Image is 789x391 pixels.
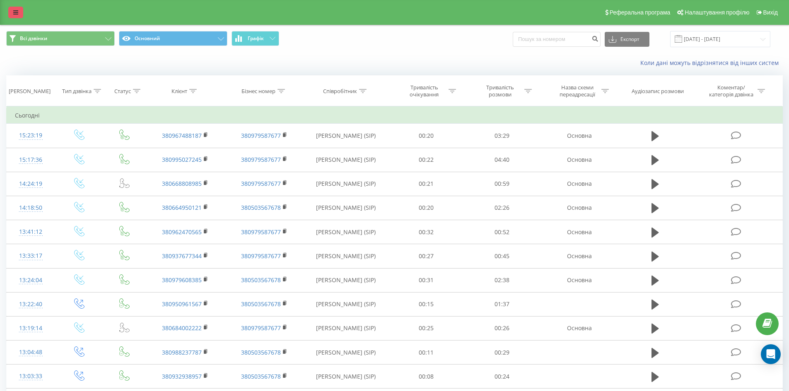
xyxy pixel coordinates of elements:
td: Основна [540,316,618,340]
td: [PERSON_NAME] (SIP) [304,268,388,292]
td: 00:27 [388,244,464,268]
td: 00:52 [464,220,540,244]
td: 00:26 [464,316,540,340]
td: 00:21 [388,172,464,196]
a: 380664950121 [162,204,202,211]
a: 380979587677 [241,132,281,139]
td: 01:37 [464,292,540,316]
a: 380967488187 [162,132,202,139]
td: 00:20 [388,124,464,148]
td: [PERSON_NAME] (SIP) [304,124,388,148]
div: 13:03:33 [15,368,47,384]
a: 380979587677 [241,324,281,332]
td: 00:29 [464,341,540,365]
div: Open Intercom Messenger [761,344,781,364]
div: 13:41:12 [15,224,47,240]
span: Вихід [763,9,778,16]
a: 380503567678 [241,276,281,284]
a: 380503567678 [241,372,281,380]
td: 00:08 [388,365,464,389]
a: 380503567678 [241,300,281,308]
td: [PERSON_NAME] (SIP) [304,341,388,365]
div: Статус [114,88,131,95]
a: 380988237787 [162,348,202,356]
td: 00:31 [388,268,464,292]
input: Пошук за номером [513,32,601,47]
div: Назва схеми переадресації [555,84,599,98]
td: Основна [540,268,618,292]
td: 00:24 [464,365,540,389]
a: 380979608385 [162,276,202,284]
div: 14:24:19 [15,176,47,192]
a: 380962470565 [162,228,202,236]
td: 00:45 [464,244,540,268]
a: 380950961567 [162,300,202,308]
td: 04:40 [464,148,540,172]
div: 13:04:48 [15,344,47,360]
a: 380979587677 [241,252,281,260]
div: 14:18:50 [15,200,47,216]
td: 00:32 [388,220,464,244]
td: Основна [540,124,618,148]
button: Графік [232,31,279,46]
div: Аудіозапис розмови [632,88,684,95]
td: [PERSON_NAME] (SIP) [304,148,388,172]
td: [PERSON_NAME] (SIP) [304,172,388,196]
div: Клієнт [171,88,187,95]
span: Графік [248,36,264,41]
td: [PERSON_NAME] (SIP) [304,316,388,340]
td: 00:11 [388,341,464,365]
span: Налаштування профілю [685,9,749,16]
div: Тривалість розмови [478,84,522,98]
div: 15:23:19 [15,127,47,144]
td: [PERSON_NAME] (SIP) [304,365,388,389]
a: 380932938957 [162,372,202,380]
a: 380684002222 [162,324,202,332]
td: Основна [540,244,618,268]
td: Основна [540,172,618,196]
div: [PERSON_NAME] [9,88,51,95]
td: Основна [540,196,618,220]
div: 15:17:36 [15,152,47,168]
a: 380503567678 [241,348,281,356]
span: Реферальна програма [610,9,671,16]
div: 13:24:04 [15,272,47,288]
td: 00:59 [464,172,540,196]
div: 13:19:14 [15,320,47,336]
div: Коментар/категорія дзвінка [707,84,755,98]
button: Основний [119,31,227,46]
div: Співробітник [323,88,357,95]
span: Всі дзвінки [20,35,47,42]
a: 380979587677 [241,228,281,236]
td: 03:29 [464,124,540,148]
td: 00:22 [388,148,464,172]
a: 380995027245 [162,156,202,163]
td: 02:26 [464,196,540,220]
div: Тип дзвінка [62,88,92,95]
td: Основна [540,148,618,172]
a: 380937677344 [162,252,202,260]
div: Тривалість очікування [402,84,446,98]
div: 13:22:40 [15,296,47,312]
a: 380668808985 [162,180,202,187]
td: Основна [540,220,618,244]
td: 02:38 [464,268,540,292]
td: 00:20 [388,196,464,220]
td: [PERSON_NAME] (SIP) [304,196,388,220]
td: [PERSON_NAME] (SIP) [304,220,388,244]
button: Експорт [605,32,649,47]
td: [PERSON_NAME] (SIP) [304,244,388,268]
td: 00:15 [388,292,464,316]
a: 380503567678 [241,204,281,211]
div: 13:33:17 [15,248,47,264]
td: [PERSON_NAME] (SIP) [304,292,388,316]
div: Бізнес номер [241,88,275,95]
button: Всі дзвінки [6,31,115,46]
a: Коли дані можуть відрізнятися вiд інших систем [640,59,783,67]
td: Сьогодні [7,107,783,124]
a: 380979587677 [241,180,281,187]
td: 00:25 [388,316,464,340]
a: 380979587677 [241,156,281,163]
